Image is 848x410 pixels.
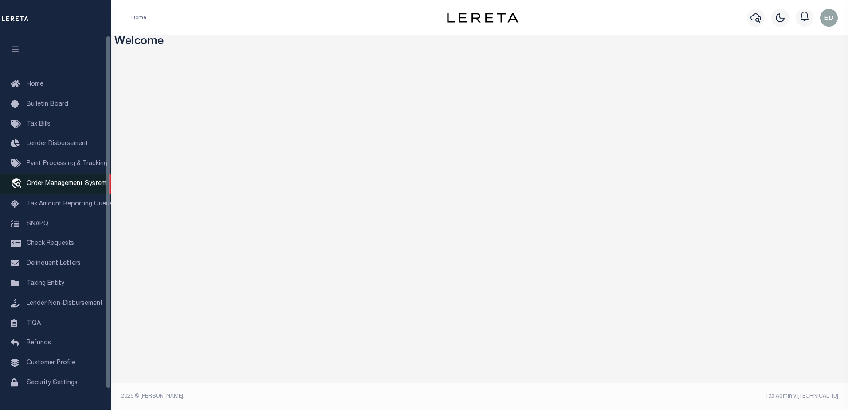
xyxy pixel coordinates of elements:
[27,240,74,247] span: Check Requests
[27,121,51,127] span: Tax Bills
[27,380,78,386] span: Security Settings
[27,340,51,346] span: Refunds
[27,300,103,307] span: Lender Non-Disbursement
[27,161,107,167] span: Pymt Processing & Tracking
[27,141,88,147] span: Lender Disbursement
[27,181,106,187] span: Order Management System
[27,320,41,326] span: TIQA
[27,201,113,207] span: Tax Amount Reporting Queue
[131,14,146,22] li: Home
[27,81,43,87] span: Home
[27,280,64,287] span: Taxing Entity
[114,392,480,400] div: 2025 © [PERSON_NAME].
[486,392,838,400] div: Tax Admin v.[TECHNICAL_ID]
[114,35,845,49] h3: Welcome
[447,13,518,23] img: logo-dark.svg
[27,360,75,366] span: Customer Profile
[27,221,48,227] span: SNAPQ
[11,178,25,190] i: travel_explore
[820,9,838,27] img: svg+xml;base64,PHN2ZyB4bWxucz0iaHR0cDovL3d3dy53My5vcmcvMjAwMC9zdmciIHBvaW50ZXItZXZlbnRzPSJub25lIi...
[27,260,81,267] span: Delinquent Letters
[27,101,68,107] span: Bulletin Board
